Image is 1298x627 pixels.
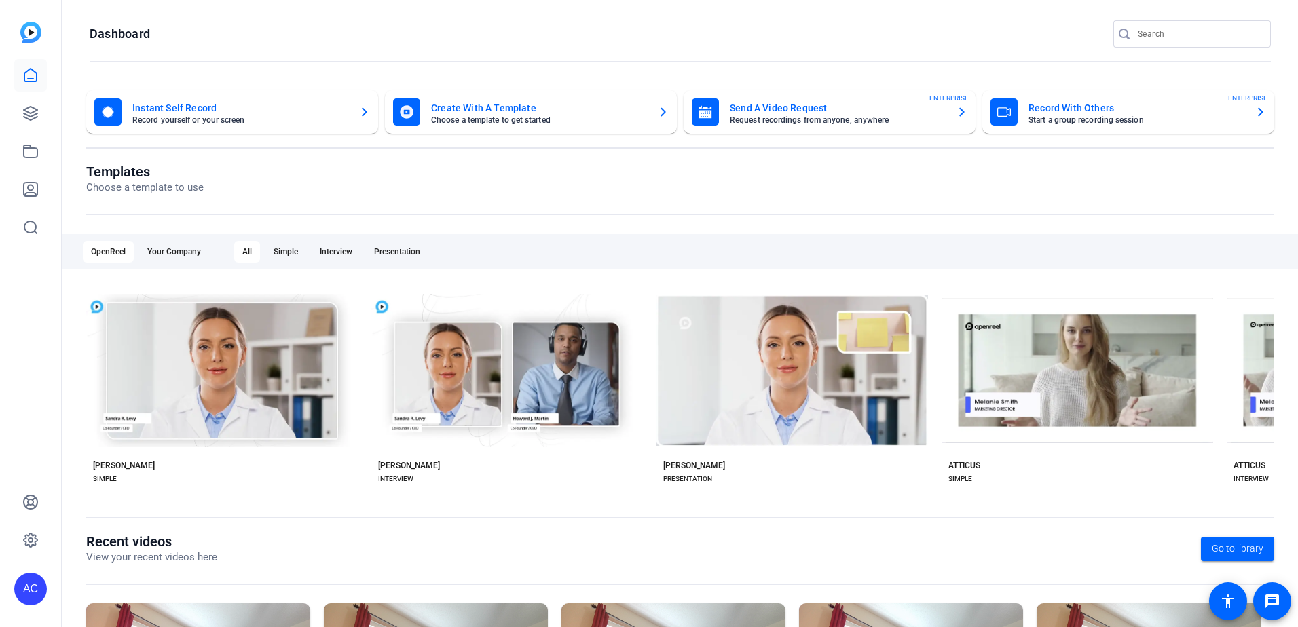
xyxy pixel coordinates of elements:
mat-card-subtitle: Record yourself or your screen [132,116,348,124]
button: Instant Self RecordRecord yourself or your screen [86,90,378,134]
div: INTERVIEW [378,474,413,484]
mat-card-subtitle: Choose a template to get started [431,116,647,124]
div: INTERVIEW [1234,474,1269,484]
div: ATTICUS [948,460,980,471]
div: Presentation [366,241,428,263]
div: [PERSON_NAME] [378,460,440,471]
a: Go to library [1201,537,1274,561]
div: AC [14,573,47,605]
mat-card-subtitle: Request recordings from anyone, anywhere [730,116,946,124]
mat-card-title: Send A Video Request [730,100,946,116]
div: Simple [265,241,306,263]
span: ENTERPRISE [929,93,969,103]
mat-card-title: Record With Others [1028,100,1244,116]
mat-card-title: Instant Self Record [132,100,348,116]
div: ATTICUS [1234,460,1265,471]
div: PRESENTATION [663,474,712,484]
span: ENTERPRISE [1228,93,1267,103]
p: Choose a template to use [86,180,204,195]
div: All [234,241,260,263]
h1: Templates [86,164,204,180]
h1: Dashboard [90,26,150,42]
div: Your Company [139,241,209,263]
h1: Recent videos [86,533,217,550]
img: blue-gradient.svg [20,22,41,43]
div: [PERSON_NAME] [93,460,155,471]
div: SIMPLE [948,474,972,484]
button: Send A Video RequestRequest recordings from anyone, anywhereENTERPRISE [684,90,976,134]
span: Go to library [1212,541,1263,556]
div: [PERSON_NAME] [663,460,725,471]
div: Interview [312,241,360,263]
mat-card-subtitle: Start a group recording session [1028,116,1244,124]
mat-card-title: Create With A Template [431,100,647,116]
p: View your recent videos here [86,550,217,565]
div: SIMPLE [93,474,117,484]
button: Record With OthersStart a group recording sessionENTERPRISE [982,90,1274,134]
input: Search [1138,26,1260,42]
div: OpenReel [83,241,134,263]
mat-icon: accessibility [1220,593,1236,609]
mat-icon: message [1264,593,1280,609]
button: Create With A TemplateChoose a template to get started [385,90,677,134]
